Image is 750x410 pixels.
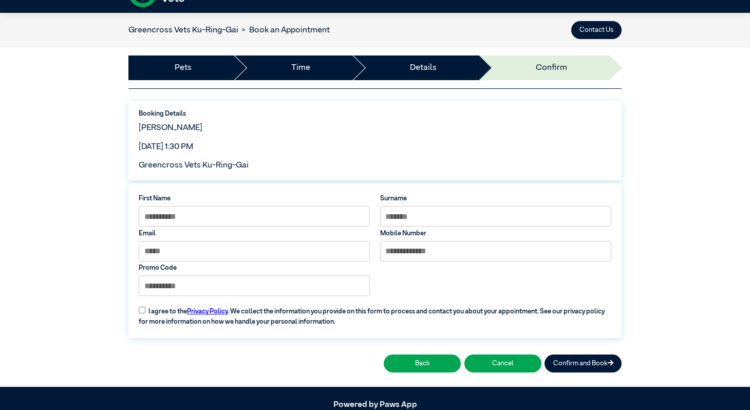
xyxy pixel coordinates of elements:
[238,24,330,36] li: Book an Appointment
[139,194,370,203] label: First Name
[139,109,611,119] label: Booking Details
[139,143,193,151] span: [DATE] 1:30 PM
[128,26,238,34] a: Greencross Vets Ku-Ring-Gai
[175,62,192,74] a: Pets
[139,263,370,273] label: Promo Code
[139,161,249,170] span: Greencross Vets Ku-Ring-Gai
[571,21,622,39] button: Contact Us
[128,400,622,410] h5: Powered by Paws App
[128,24,330,36] nav: breadcrumb
[410,62,437,74] a: Details
[139,124,202,132] span: [PERSON_NAME]
[291,62,310,74] a: Time
[139,307,145,313] input: I agree to thePrivacy Policy. We collect the information you provide on this form to process and ...
[380,229,611,238] label: Mobile Number
[187,308,228,315] a: Privacy Policy
[464,355,541,372] button: Cancel
[384,355,461,372] button: Back
[380,194,611,203] label: Surname
[545,355,622,372] button: Confirm and Book
[134,301,616,327] label: I agree to the . We collect the information you provide on this form to process and contact you a...
[139,229,370,238] label: Email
